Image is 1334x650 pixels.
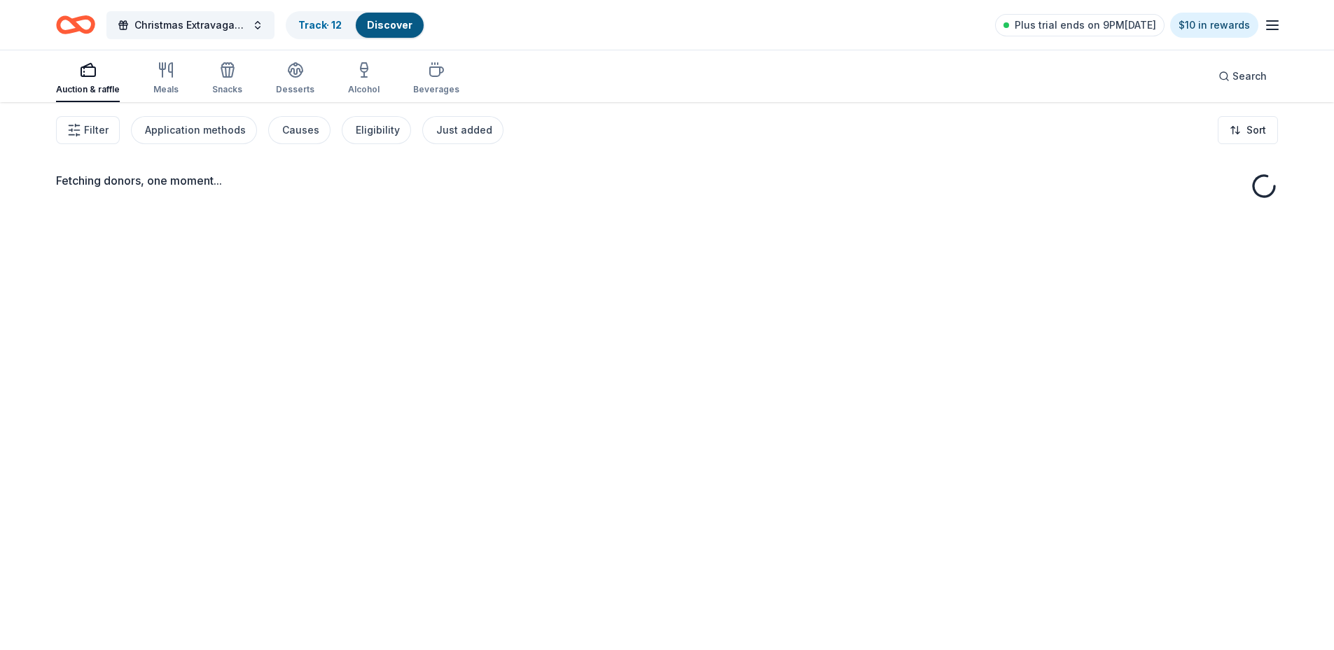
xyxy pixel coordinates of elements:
div: Auction & raffle [56,84,120,95]
button: Beverages [413,56,459,102]
div: Application methods [145,122,246,139]
a: Discover [367,19,412,31]
a: Track· 12 [298,19,342,31]
div: Eligibility [356,122,400,139]
button: Snacks [212,56,242,102]
div: Causes [282,122,319,139]
button: Filter [56,116,120,144]
span: Sort [1246,122,1266,139]
button: Causes [268,116,331,144]
button: Auction & raffle [56,56,120,102]
a: Plus trial ends on 9PM[DATE] [995,14,1165,36]
button: Just added [422,116,503,144]
div: Just added [436,122,492,139]
button: Meals [153,56,179,102]
div: Desserts [276,84,314,95]
div: Beverages [413,84,459,95]
a: $10 in rewards [1170,13,1258,38]
div: Snacks [212,84,242,95]
button: Christmas Extravaganza [106,11,275,39]
button: Alcohol [348,56,380,102]
button: Track· 12Discover [286,11,425,39]
span: Christmas Extravaganza [134,17,246,34]
button: Eligibility [342,116,411,144]
button: Search [1207,62,1278,90]
div: Alcohol [348,84,380,95]
div: Meals [153,84,179,95]
div: Fetching donors, one moment... [56,172,1278,189]
span: Search [1232,68,1267,85]
button: Application methods [131,116,257,144]
button: Sort [1218,116,1278,144]
span: Plus trial ends on 9PM[DATE] [1015,17,1156,34]
span: Filter [84,122,109,139]
button: Desserts [276,56,314,102]
a: Home [56,8,95,41]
